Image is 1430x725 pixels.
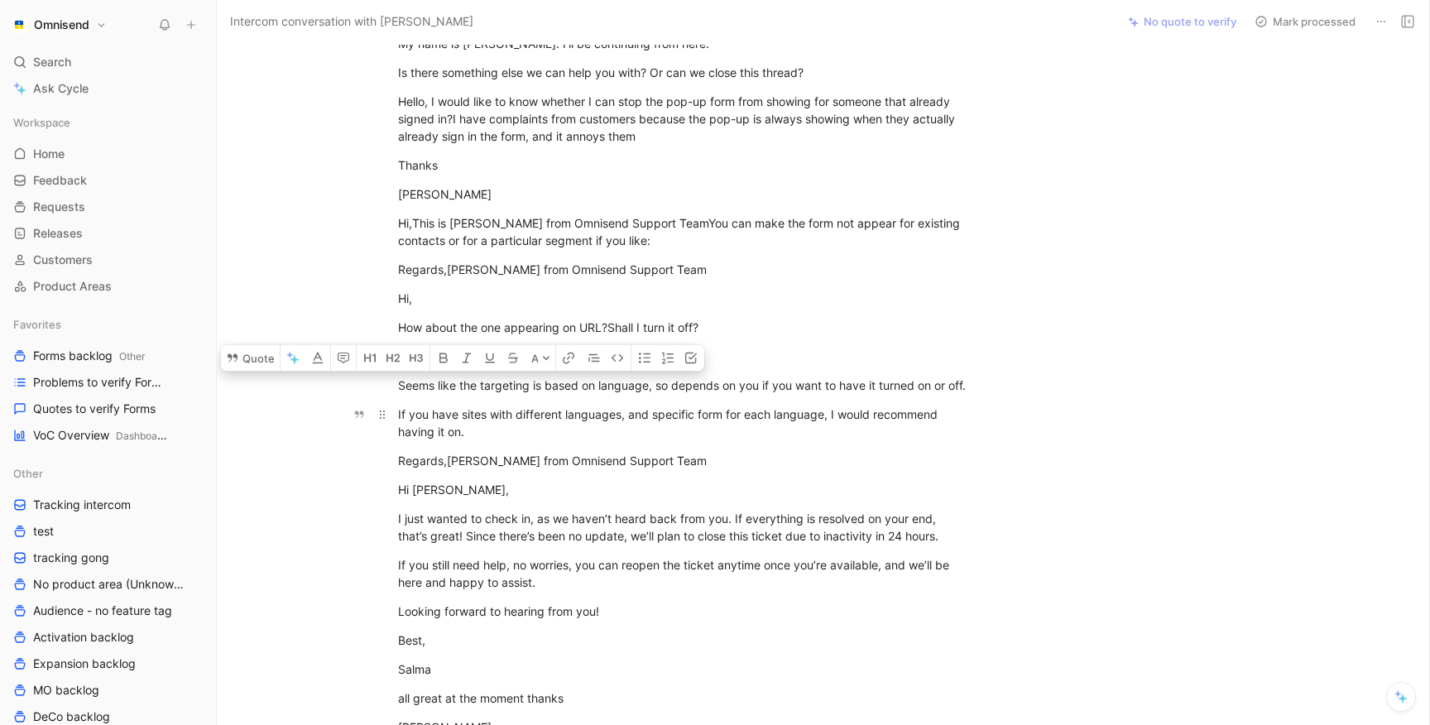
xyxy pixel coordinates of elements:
div: Hi [PERSON_NAME], [398,481,971,498]
span: Other [13,465,43,482]
a: Activation backlog [7,625,209,650]
div: I just wanted to check in, as we haven’t heard back from you. If everything is resolved on your e... [398,510,971,545]
div: Hi,This is ﻿[PERSON_NAME] from Omnisend Support Team​You can make the form not appear for existin... [398,214,971,249]
div: Workspace [7,110,209,135]
div: Hello, I would like to know whether I can stop the pop-up form from showing for someone that alre... [398,93,971,145]
span: Forms backlog [33,348,145,365]
span: tracking gong [33,550,109,566]
a: Problems to verify Forms [7,370,209,395]
span: Dashboards [116,430,171,442]
a: Requests [7,194,209,219]
div: all great at the moment thanks [398,689,971,707]
a: Quotes to verify Forms [7,396,209,421]
div: Looking forward to hearing from you! [398,603,971,620]
div: Other [7,461,209,486]
a: Product Areas [7,274,209,299]
span: Expansion backlog [33,655,136,672]
div: If you still need help, no worries, you can reopen the ticket anytime once you’re available, and ... [398,556,971,591]
a: Feedback [7,168,209,193]
div: Best, [398,631,971,649]
div: Search [7,50,209,74]
span: Home [33,146,65,162]
span: Tracking intercom [33,497,131,513]
button: Mark processed [1247,10,1363,33]
span: Requests [33,199,85,215]
div: Salma [398,660,971,678]
span: Problems to verify Forms [33,374,166,391]
a: tracking gong [7,545,209,570]
span: Product Areas [33,278,112,295]
a: MO backlog [7,678,209,703]
a: Expansion backlog [7,651,209,676]
span: Ask Cycle [33,79,89,98]
div: How about the one appearing on URL?Shall I turn it off?​ [398,319,971,336]
span: DeCo backlog [33,708,110,725]
a: Customers [7,247,209,272]
div: Is there something else we can help you with? Or can we close this thread? [398,64,971,81]
a: Home [7,142,209,166]
div: Regards,[PERSON_NAME] from Omnisend Support Team [398,261,971,278]
div: If you have sites with different languages, and specific form for each language, I would recommen... [398,406,971,440]
div: Seems like the targeting is based on language, so depends on you if you want to have it turned on... [398,377,971,394]
span: Audience - no feature tag [33,603,172,619]
span: Other [119,350,145,362]
span: test [33,523,54,540]
div: Regards,[PERSON_NAME] from Omnisend Support Team [398,452,971,469]
a: No product area (Unknowns) [7,572,209,597]
div: [PERSON_NAME] [398,185,971,203]
h1: Omnisend [34,17,89,32]
a: test [7,519,209,544]
span: Customers [33,252,93,268]
div: Thanks [398,156,971,174]
div: [PERSON_NAME] [398,348,971,365]
a: Ask Cycle [7,76,209,101]
a: VoC OverviewDashboards [7,423,209,448]
span: Activation backlog [33,629,134,646]
span: Workspace [13,114,70,131]
a: Releases [7,221,209,246]
span: MO backlog [33,682,99,699]
span: Quotes to verify Forms [33,401,156,417]
span: No product area (Unknowns) [33,576,186,593]
span: VoC Overview [33,427,167,444]
a: Audience - no feature tag [7,598,209,623]
a: Tracking intercom [7,492,209,517]
button: OmnisendOmnisend [7,13,111,36]
span: Favorites [13,316,61,333]
span: Search [33,52,71,72]
button: No quote to verify [1120,10,1244,33]
div: Favorites [7,312,209,337]
div: Hi, [398,290,971,307]
span: Releases [33,225,83,242]
span: Feedback [33,172,87,189]
span: Intercom conversation with [PERSON_NAME] [230,12,473,31]
a: Forms backlogOther [7,343,209,368]
img: Omnisend [11,17,27,33]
